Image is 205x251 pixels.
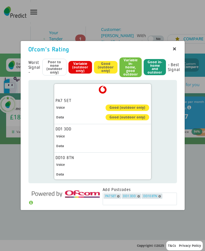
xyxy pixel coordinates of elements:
[168,243,176,248] a: T&Cs
[105,194,116,199] span: PA7 5ET
[54,126,151,131] div: DD1 3DD
[143,194,157,199] span: DD10 8TN
[54,97,151,103] div: PA7 5ET
[28,46,69,52] div: Ofcom's Rating
[56,105,65,111] div: Voice
[144,59,166,75] div: Good in-home and outdoor
[28,187,103,201] img: Ofcom
[56,133,65,139] div: Voice
[94,61,118,74] div: Good (outdoor only)
[106,105,149,111] div: Good (outdoor only)
[119,57,142,77] div: Variable in-home, good outdoor
[103,187,177,192] div: Add Postcodes
[56,171,64,177] div: Data
[68,61,92,74] div: Variable (outdoor only)
[123,194,136,199] span: DD1 3DD
[56,114,64,120] div: Data
[56,143,64,149] div: Data
[54,154,151,160] div: DD10 8TN
[42,59,67,75] div: Poor to none (outdoor only)
[56,162,65,168] div: Voice
[106,114,149,120] div: Good (outdoor only)
[28,60,41,75] div: Worst Signal -
[168,62,180,72] div: - Best Signal
[179,243,201,248] a: Privacy Policy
